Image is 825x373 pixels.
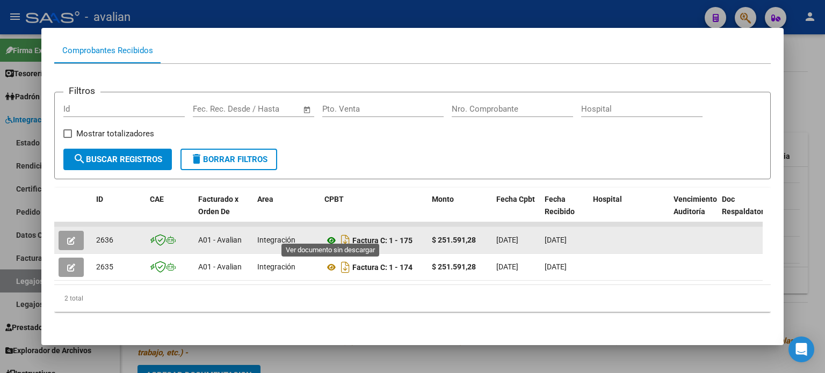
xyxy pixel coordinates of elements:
datatable-header-cell: Fecha Cpbt [492,188,540,235]
span: CPBT [324,195,344,203]
h3: Filtros [63,84,100,98]
input: End date [237,104,290,114]
span: [DATE] [545,236,567,244]
mat-icon: search [73,152,86,165]
span: Mostrar totalizadores [76,127,154,140]
i: Descargar documento [338,232,352,249]
datatable-header-cell: Area [253,188,320,235]
datatable-header-cell: Vencimiento Auditoría [669,188,718,235]
datatable-header-cell: Monto [428,188,492,235]
span: 2636 [96,236,113,244]
span: Facturado x Orden De [198,195,238,216]
span: Fecha Cpbt [496,195,535,203]
strong: $ 251.591,28 [432,262,476,271]
span: Monto [432,195,454,203]
datatable-header-cell: Fecha Recibido [540,188,589,235]
datatable-header-cell: Hospital [589,188,669,235]
datatable-header-cell: Facturado x Orden De [194,188,253,235]
span: 2635 [96,262,113,271]
span: [DATE] [496,262,518,271]
span: A01 - Avalian [198,236,242,244]
span: Integración [257,262,295,271]
input: Start date [193,104,228,114]
span: [DATE] [496,236,518,244]
span: Integración [257,236,295,244]
button: Open calendar [301,104,313,116]
span: A01 - Avalian [198,262,242,271]
mat-icon: delete [190,152,203,165]
div: Open Intercom Messenger [788,337,814,362]
button: Borrar Filtros [180,149,277,170]
span: Vencimiento Auditoría [674,195,717,216]
span: Doc Respaldatoria [722,195,770,216]
datatable-header-cell: CPBT [320,188,428,235]
span: Buscar Registros [73,155,162,164]
span: CAE [150,195,164,203]
strong: Factura C: 1 - 174 [352,263,412,272]
strong: Factura C: 1 - 175 [352,236,412,245]
datatable-header-cell: Doc Respaldatoria [718,188,782,235]
span: Borrar Filtros [190,155,267,164]
i: Descargar documento [338,259,352,276]
div: 2 total [54,285,771,312]
span: [DATE] [545,262,567,271]
datatable-header-cell: CAE [146,188,194,235]
span: Hospital [593,195,622,203]
span: ID [96,195,103,203]
span: Area [257,195,273,203]
strong: $ 251.591,28 [432,236,476,244]
span: Fecha Recibido [545,195,575,216]
div: Comprobantes Recibidos [62,45,153,57]
button: Buscar Registros [63,149,172,170]
datatable-header-cell: ID [92,188,146,235]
